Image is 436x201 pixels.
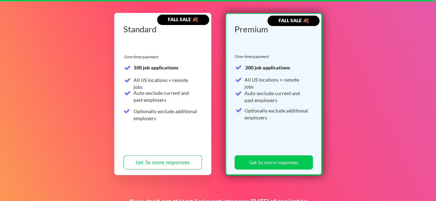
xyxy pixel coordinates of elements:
[235,54,271,59] div: One-time payment
[245,107,309,121] div: Optionally exclude additional employers
[123,155,202,169] button: Get 3x more responses
[245,90,309,103] div: Auto-exclude current and past employers
[134,65,178,70] strong: 100 job applications
[124,54,160,60] div: One-time payment
[279,17,309,23] strong: FALL SALE 🍂
[134,77,198,90] div: All US locations + remote jobs
[168,16,198,22] strong: FALL SALE 🍂
[134,108,198,122] div: Optionally exclude additional employers
[234,155,313,169] button: Get 5x more responses
[245,76,309,90] div: All US locations + remote jobs
[123,25,199,33] div: Standard
[234,25,311,33] div: Premium
[245,65,290,70] strong: 200 job applications
[134,90,198,103] div: Auto-exclude current and past employers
